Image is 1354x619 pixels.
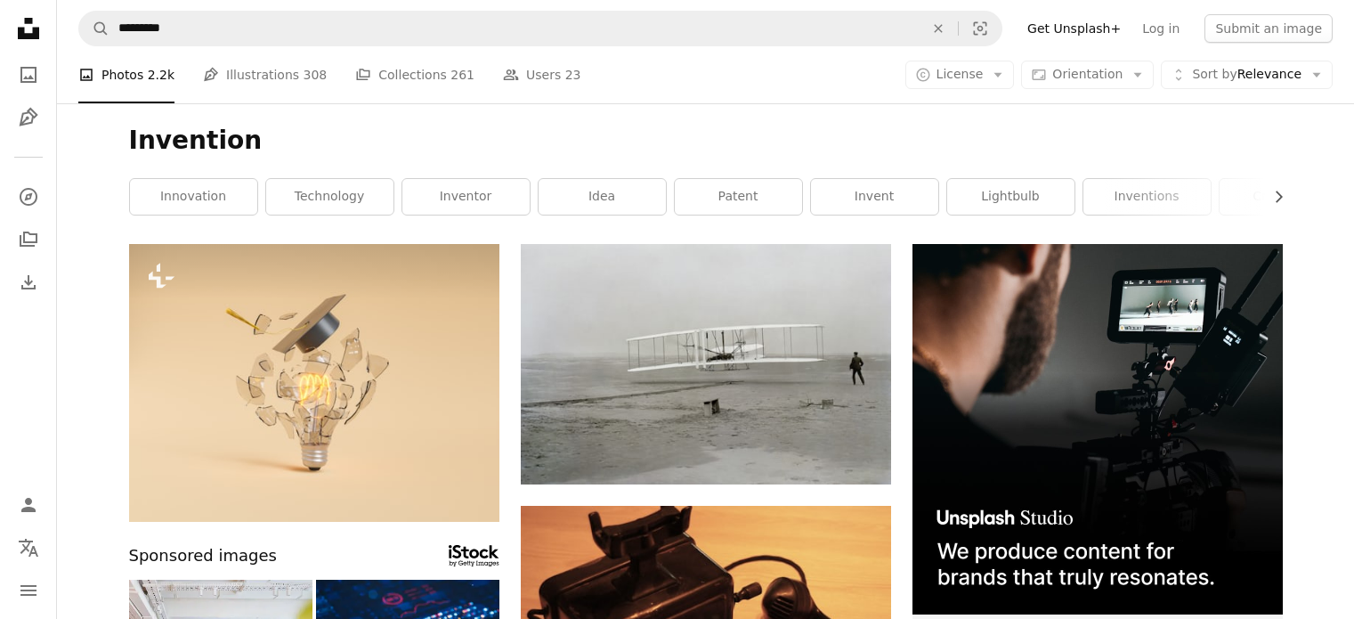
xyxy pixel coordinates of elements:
[1204,14,1333,43] button: Submit an image
[1052,67,1123,81] span: Orientation
[1017,14,1131,43] a: Get Unsplash+
[521,244,891,485] img: white metal fence on white sand during daytime
[1131,14,1190,43] a: Log in
[11,573,46,608] button: Menu
[355,46,474,103] a: Collections 261
[79,12,109,45] button: Search Unsplash
[503,46,581,103] a: Users 23
[1021,61,1154,89] button: Orientation
[402,179,530,215] a: inventor
[129,543,277,569] span: Sponsored images
[675,179,802,215] a: patent
[78,11,1002,46] form: Find visuals sitewide
[11,487,46,523] a: Log in / Sign up
[129,374,499,390] a: 3d illustration of broken in pieces glowing glass bulb in graduation hat for concept of idea and ...
[947,179,1074,215] a: lightbulb
[539,179,666,215] a: idea
[521,355,891,371] a: white metal fence on white sand during daytime
[11,100,46,135] a: Illustrations
[11,179,46,215] a: Explore
[1083,179,1211,215] a: inventions
[1192,67,1236,81] span: Sort by
[11,530,46,566] button: Language
[1161,61,1333,89] button: Sort byRelevance
[304,65,328,85] span: 308
[129,125,1283,157] h1: Invention
[130,179,257,215] a: innovation
[129,244,499,522] img: 3d illustration of broken in pieces glowing glass bulb in graduation hat for concept of idea and ...
[266,179,393,215] a: technology
[203,46,327,103] a: Illustrations 308
[11,57,46,93] a: Photos
[565,65,581,85] span: 23
[11,222,46,257] a: Collections
[1220,179,1347,215] a: creativity
[811,179,938,215] a: invent
[905,61,1015,89] button: License
[959,12,1001,45] button: Visual search
[11,265,46,300] a: Download History
[912,244,1283,615] img: file-1715652217532-464736461acbimage
[1192,66,1301,84] span: Relevance
[936,67,984,81] span: License
[919,12,958,45] button: Clear
[1262,179,1283,215] button: scroll list to the right
[450,65,474,85] span: 261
